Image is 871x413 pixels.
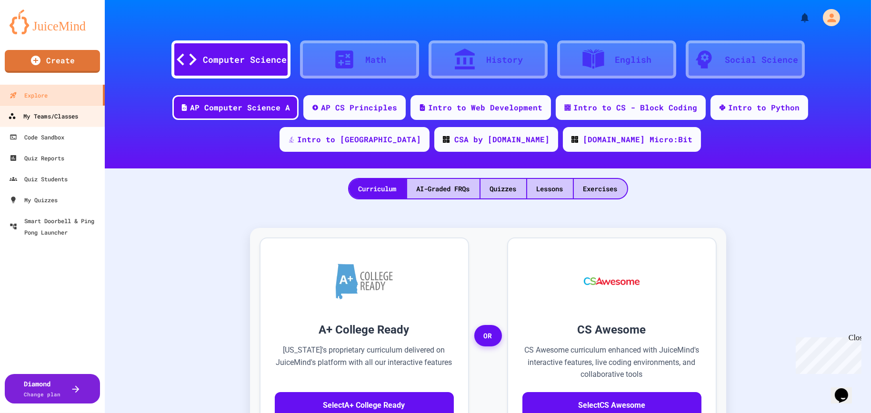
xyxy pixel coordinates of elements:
img: CS Awesome [574,253,649,310]
div: Diamond [24,379,61,399]
div: Intro to Python [728,102,800,113]
div: Smart Doorbell & Ping Pong Launcher [10,215,101,238]
img: A+ College Ready [336,264,393,299]
div: Chat with us now!Close [4,4,66,60]
div: Intro to CS - Block Coding [573,102,697,113]
iframe: chat widget [792,334,861,374]
div: AP CS Principles [321,102,397,113]
div: AP Computer Science A [190,102,290,113]
div: Quizzes [481,179,526,198]
div: CSA by [DOMAIN_NAME] [454,134,550,145]
p: CS Awesome curriculum enhanced with JuiceMind's interactive features, live coding environments, a... [522,344,701,381]
div: Lessons [527,179,573,198]
iframe: chat widget [831,375,861,403]
h3: CS Awesome [522,321,701,338]
div: English [615,53,651,66]
div: Curriculum [349,179,406,198]
div: Code Sandbox [10,131,64,143]
div: History [486,53,523,66]
img: CODE_logo_RGB.png [443,136,450,143]
img: CODE_logo_RGB.png [571,136,578,143]
h3: A+ College Ready [275,321,454,338]
a: Create [5,50,100,73]
div: My Account [813,7,842,29]
div: Social Science [725,53,799,66]
div: AI-Graded FRQs [407,179,480,198]
div: My Quizzes [10,194,58,206]
div: Math [366,53,387,66]
div: My Teams/Classes [8,110,78,122]
span: OR [474,325,502,347]
div: My Notifications [781,10,813,26]
p: [US_STATE]'s proprietary curriculum delivered on JuiceMind's platform with all our interactive fe... [275,344,454,381]
button: DiamondChange plan [5,374,100,403]
div: Explore [10,89,48,101]
div: Intro to [GEOGRAPHIC_DATA] [297,134,421,145]
div: Quiz Students [10,173,68,185]
div: Intro to Web Development [428,102,542,113]
div: Exercises [574,179,627,198]
div: Computer Science [203,53,287,66]
span: Change plan [24,391,61,398]
div: [DOMAIN_NAME] Micro:Bit [583,134,692,145]
img: logo-orange.svg [10,10,95,34]
div: Quiz Reports [10,152,64,164]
